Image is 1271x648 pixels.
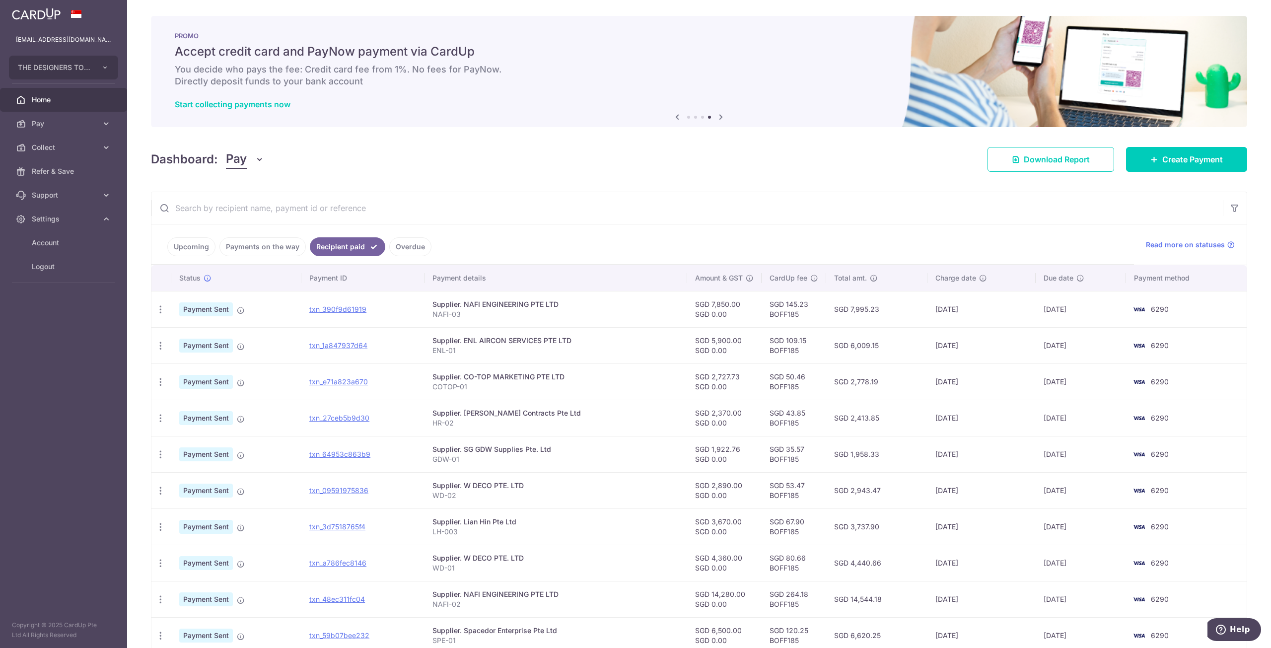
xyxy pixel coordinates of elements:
[687,436,762,472] td: SGD 1,922.76 SGD 0.00
[309,631,369,640] a: txn_59b07bee232
[762,472,826,508] td: SGD 53.47 BOFF185
[175,44,1223,60] h5: Accept credit card and PayNow payment via CardUp
[179,273,201,283] span: Status
[927,508,1035,545] td: [DATE]
[309,450,370,458] a: txn_64953c863b9
[432,418,679,428] p: HR-02
[687,545,762,581] td: SGD 4,360.00 SGD 0.00
[432,454,679,464] p: GDW-01
[12,8,61,20] img: CardUp
[1036,400,1126,436] td: [DATE]
[695,273,743,283] span: Amount & GST
[179,629,233,643] span: Payment Sent
[1129,448,1149,460] img: Bank Card
[762,545,826,581] td: SGD 80.66 BOFF185
[179,484,233,498] span: Payment Sent
[762,291,826,327] td: SGD 145.23 BOFF185
[935,273,976,283] span: Charge date
[1126,265,1247,291] th: Payment method
[432,636,679,646] p: SPE-01
[927,400,1035,436] td: [DATE]
[687,327,762,363] td: SGD 5,900.00 SGD 0.00
[762,327,826,363] td: SGD 109.15 BOFF185
[762,581,826,617] td: SGD 264.18 BOFF185
[179,520,233,534] span: Payment Sent
[179,339,233,353] span: Payment Sent
[1146,240,1225,250] span: Read more on statuses
[1151,595,1169,603] span: 6290
[1151,377,1169,386] span: 6290
[432,553,679,563] div: Supplier. W DECO PTE. LTD
[179,556,233,570] span: Payment Sent
[309,486,368,495] a: txn_09591975836
[151,192,1223,224] input: Search by recipient name, payment id or reference
[1129,376,1149,388] img: Bank Card
[1151,522,1169,531] span: 6290
[226,150,264,169] button: Pay
[1036,436,1126,472] td: [DATE]
[927,581,1035,617] td: [DATE]
[762,363,826,400] td: SGD 50.46 BOFF185
[1036,327,1126,363] td: [DATE]
[927,291,1035,327] td: [DATE]
[432,527,679,537] p: LH-003
[432,444,679,454] div: Supplier. SG GDW Supplies Pte. Ltd
[1207,618,1261,643] iframe: Opens a widget where you can find more information
[179,375,233,389] span: Payment Sent
[151,150,218,168] h4: Dashboard:
[310,237,385,256] a: Recipient paid
[762,508,826,545] td: SGD 67.90 BOFF185
[826,363,928,400] td: SGD 2,778.19
[834,273,867,283] span: Total amt.
[1036,545,1126,581] td: [DATE]
[179,447,233,461] span: Payment Sent
[1036,363,1126,400] td: [DATE]
[32,166,97,176] span: Refer & Save
[927,363,1035,400] td: [DATE]
[1036,581,1126,617] td: [DATE]
[432,382,679,392] p: COTOP-01
[32,238,97,248] span: Account
[927,472,1035,508] td: [DATE]
[826,400,928,436] td: SGD 2,413.85
[175,64,1223,87] h6: You decide who pays the fee: Credit card fee from 1%. No fees for PayNow. Directly deposit funds ...
[1129,303,1149,315] img: Bank Card
[826,581,928,617] td: SGD 14,544.18
[309,377,368,386] a: txn_e71a823a670
[309,595,365,603] a: txn_48ec311fc04
[16,35,111,45] p: [EMAIL_ADDRESS][DOMAIN_NAME]
[432,491,679,501] p: WD-02
[432,626,679,636] div: Supplier. Spacedor Enterprise Pte Ltd
[1126,147,1247,172] a: Create Payment
[687,363,762,400] td: SGD 2,727.73 SGD 0.00
[32,190,97,200] span: Support
[1129,485,1149,497] img: Bank Card
[687,400,762,436] td: SGD 2,370.00 SGD 0.00
[826,508,928,545] td: SGD 3,737.90
[826,545,928,581] td: SGD 4,440.66
[432,372,679,382] div: Supplier. CO-TOP MARKETING PTE LTD
[687,472,762,508] td: SGD 2,890.00 SGD 0.00
[432,309,679,319] p: NAFI-03
[1129,412,1149,424] img: Bank Card
[309,414,369,422] a: txn_27ceb5b9d30
[226,150,247,169] span: Pay
[927,436,1035,472] td: [DATE]
[9,56,118,79] button: THE DESIGNERS TOUCH DESIGN AND CONTRACT PTE LTD
[32,143,97,152] span: Collect
[1151,559,1169,567] span: 6290
[309,305,366,313] a: txn_390f9d61919
[1036,472,1126,508] td: [DATE]
[432,336,679,346] div: Supplier. ENL AIRCON SERVICES PTE LTD
[762,436,826,472] td: SGD 35.57 BOFF185
[1151,486,1169,495] span: 6290
[301,265,424,291] th: Payment ID
[1129,557,1149,569] img: Bank Card
[1129,593,1149,605] img: Bank Card
[1024,153,1090,165] span: Download Report
[18,63,91,72] span: THE DESIGNERS TOUCH DESIGN AND CONTRACT PTE LTD
[826,436,928,472] td: SGD 1,958.33
[826,472,928,508] td: SGD 2,943.47
[687,508,762,545] td: SGD 3,670.00 SGD 0.00
[927,545,1035,581] td: [DATE]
